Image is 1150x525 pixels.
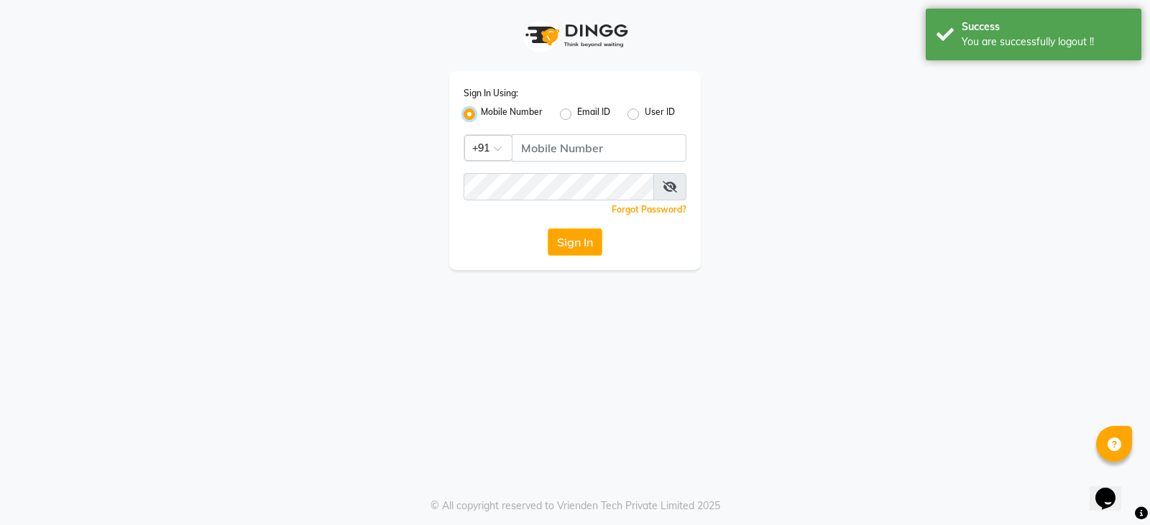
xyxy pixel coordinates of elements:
[962,34,1131,50] div: You are successfully logout !!
[645,106,675,123] label: User ID
[1090,468,1136,511] iframe: chat widget
[517,14,632,57] img: logo1.svg
[464,173,654,200] input: Username
[548,228,602,256] button: Sign In
[577,106,610,123] label: Email ID
[962,19,1131,34] div: Success
[464,87,518,100] label: Sign In Using:
[512,134,686,162] input: Username
[612,204,686,215] a: Forgot Password?
[481,106,543,123] label: Mobile Number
